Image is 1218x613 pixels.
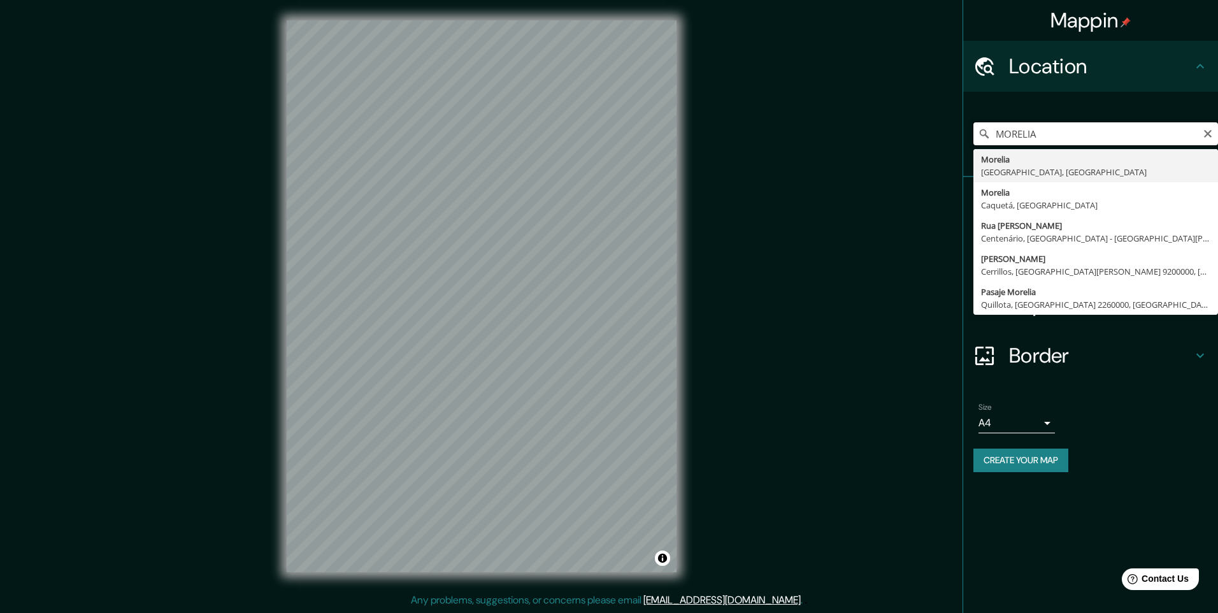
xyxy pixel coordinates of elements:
button: Create your map [973,449,1068,472]
img: pin-icon.png [1121,17,1131,27]
div: . [803,593,805,608]
div: [PERSON_NAME] [981,252,1210,265]
div: Centenário, [GEOGRAPHIC_DATA] - [GEOGRAPHIC_DATA][PERSON_NAME], 79074-230, [GEOGRAPHIC_DATA] [981,232,1210,245]
button: Toggle attribution [655,551,670,566]
canvas: Map [287,20,677,572]
div: Layout [963,279,1218,330]
div: Location [963,41,1218,92]
label: Size [978,402,992,413]
h4: Border [1009,343,1193,368]
div: Cerrillos, [GEOGRAPHIC_DATA][PERSON_NAME] 9200000, [GEOGRAPHIC_DATA] [981,265,1210,278]
p: Any problems, suggestions, or concerns please email . [411,593,803,608]
div: Border [963,330,1218,381]
div: Morelia [981,186,1210,199]
h4: Location [1009,54,1193,79]
div: Style [963,228,1218,279]
div: . [805,593,807,608]
div: Caquetá, [GEOGRAPHIC_DATA] [981,199,1210,212]
iframe: Help widget launcher [1105,563,1204,599]
div: Rua [PERSON_NAME] [981,219,1210,232]
button: Clear [1203,127,1213,139]
div: Pasaje Morelia [981,285,1210,298]
a: [EMAIL_ADDRESS][DOMAIN_NAME] [643,593,801,607]
div: [GEOGRAPHIC_DATA], [GEOGRAPHIC_DATA] [981,166,1210,178]
input: Pick your city or area [973,122,1218,145]
div: Quillota, [GEOGRAPHIC_DATA] 2260000, [GEOGRAPHIC_DATA] [981,298,1210,311]
div: Pins [963,177,1218,228]
div: A4 [978,413,1055,433]
h4: Mappin [1050,8,1131,33]
h4: Layout [1009,292,1193,317]
div: Morelia [981,153,1210,166]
